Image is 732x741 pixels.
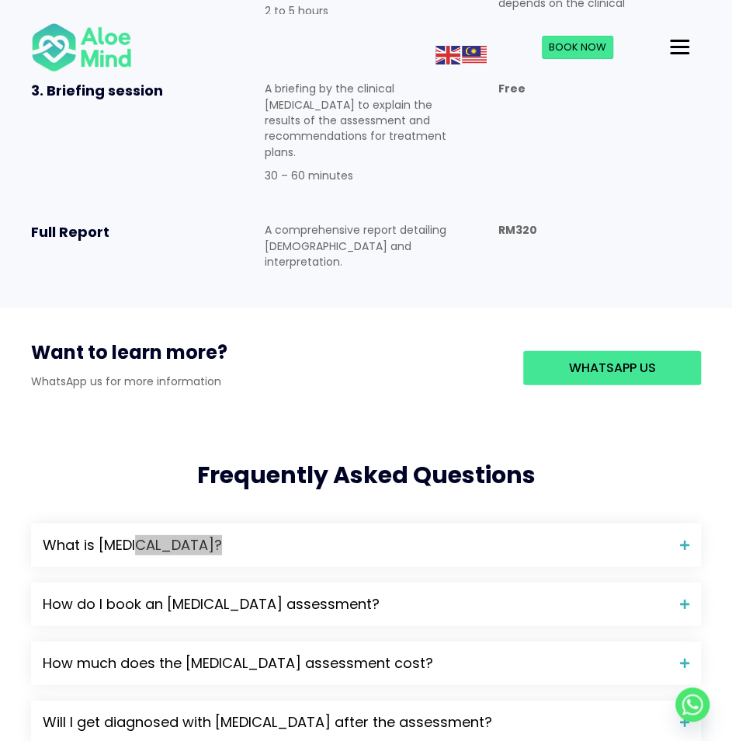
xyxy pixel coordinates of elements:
p: A comprehensive report detailing [DEMOGRAPHIC_DATA] and interpretation. [265,222,467,270]
b: RM320 [498,222,537,238]
span: Full Report [31,222,109,242]
a: WhatsApp us [523,351,701,384]
span: Frequently Asked Questions [197,458,536,492]
a: Book Now [542,36,613,59]
span: How much does the [MEDICAL_DATA] assessment cost? [43,653,668,673]
img: Aloe mind Logo [31,22,132,73]
p: WhatsApp us for more information [31,374,500,389]
span: What is [MEDICAL_DATA]? [43,535,668,555]
img: ms [462,46,487,64]
span: How do I book an [MEDICAL_DATA] assessment? [43,594,668,614]
p: A briefing by the clinical [MEDICAL_DATA] to explain the results of the assessment and recommenda... [265,81,467,159]
span: WhatsApp us [569,359,656,377]
span: Book Now [549,40,606,54]
p: 2 to 5 hours [265,3,467,19]
span: 3. Briefing session [31,81,163,100]
a: English [435,47,462,62]
a: Malay [462,47,488,62]
h3: Want to learn more? [31,339,500,374]
a: Whatsapp [675,687,709,722]
button: Menu [664,34,696,61]
img: en [435,46,460,64]
span: Will I get diagnosed with [MEDICAL_DATA] after the assessment? [43,712,668,732]
b: Free [498,81,526,96]
p: 30 – 60 minutes [265,168,467,183]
